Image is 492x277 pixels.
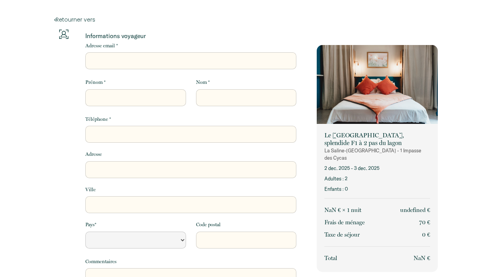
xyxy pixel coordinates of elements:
label: Commentaires [85,258,116,265]
p: NaN € × 1 nuit [324,205,361,215]
p: Taxe de séjour [324,230,360,239]
p: 2 déc. 2025 - 3 déc. 2025 [324,165,430,172]
span: Total [324,255,337,262]
p: Le [GEOGRAPHIC_DATA], splendide F1 à 2 pas du lagon [324,132,430,147]
p: La Saline-[GEOGRAPHIC_DATA] - 1 Impasse des Cycas [324,147,430,162]
label: Téléphone * [85,115,111,123]
label: Ville [85,186,96,194]
label: Adresse [85,150,102,158]
label: Nom * [196,78,210,86]
label: Adresse email * [85,42,118,50]
span: NaN € [414,255,430,262]
p: Informations voyageur [85,32,296,40]
label: Pays [85,221,96,229]
select: Default select example [85,232,186,249]
img: guests-info [59,30,68,39]
p: 70 € [419,218,430,227]
p: Adultes : 2 [324,175,430,182]
label: Code postal [196,221,221,229]
a: Retourner vers [54,15,438,24]
label: Prénom * [85,78,106,86]
p: 0 € [422,230,430,239]
p: undefined € [400,205,430,215]
p: Enfants : 0 [324,185,430,193]
img: rental-image [317,45,438,126]
p: Frais de ménage [324,218,365,227]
